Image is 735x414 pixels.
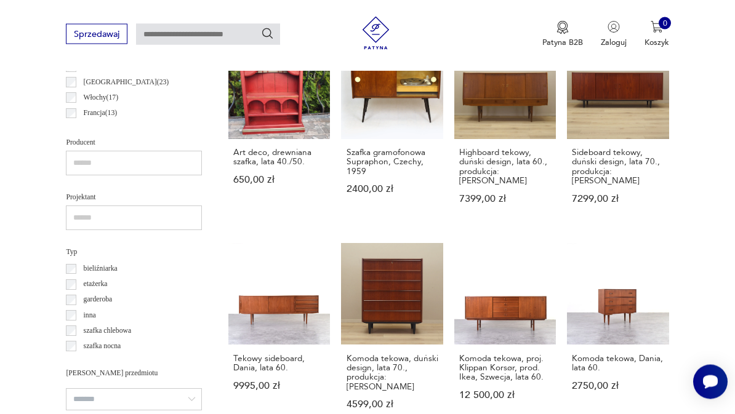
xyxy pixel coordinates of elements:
h3: Szafka gramofonowa Supraphon, Czechy, 1959 [347,148,438,177]
a: Ikona medaluPatyna B2B [542,21,583,48]
p: Producent [66,137,202,149]
img: Ikonka użytkownika [608,21,620,33]
a: Sideboard tekowy, duński design, lata 70., produkcja: WestergaardSideboard tekowy, duński design,... [567,38,669,226]
img: Ikona medalu [556,21,569,34]
div: 0 [659,17,671,30]
p: Włochy ( 17 ) [84,92,119,105]
p: 650,00 zł [233,176,325,185]
p: [PERSON_NAME] przedmiotu [66,368,202,380]
p: Francja ( 13 ) [84,108,118,120]
p: 9995,00 zł [233,382,325,391]
p: szafka nocna [84,341,121,353]
img: Patyna - sklep z meblami i dekoracjami vintage [355,17,396,50]
h3: Sideboard tekowy, duński design, lata 70., produkcja: [PERSON_NAME] [572,148,664,186]
p: 7399,00 zł [459,195,551,204]
h3: Art deco, drewniana szafka, lata 40./50. [233,148,325,167]
p: 7299,00 zł [572,195,664,204]
p: 12 500,00 zł [459,391,551,400]
p: 2400,00 zł [347,185,438,194]
h3: Komoda tekowa, proj. Klippan Korsør, prod. Ikea, Szwecja, lata 60. [459,354,551,383]
a: Szafka gramofonowa Supraphon, Czechy, 1959Szafka gramofonowa Supraphon, Czechy, 19592400,00 zł [341,38,443,226]
a: Art deco, drewniana szafka, lata 40./50.Art deco, drewniana szafka, lata 40./50.650,00 zł [228,38,330,226]
a: Highboard tekowy, duński design, lata 60., produkcja: DaniaHighboard tekowy, duński design, lata ... [454,38,556,226]
p: szafka chlebowa [84,325,132,338]
h3: Komoda tekowa, duński design, lata 70., produkcja: [PERSON_NAME] [347,354,438,392]
p: Projektant [66,192,202,204]
button: Patyna B2B [542,21,583,48]
p: Patyna B2B [542,37,583,48]
p: 2750,00 zł [572,382,664,391]
p: Typ [66,247,202,259]
iframe: Smartsupp widget button [693,365,728,399]
img: Ikona koszyka [651,21,663,33]
h3: Komoda tekowa, Dania, lata 60. [572,354,664,373]
p: [GEOGRAPHIC_DATA] ( 23 ) [84,77,169,89]
p: Norwegia ( 12 ) [84,123,124,135]
h3: Tekowy sideboard, Dania, lata 60. [233,354,325,373]
a: Sprzedawaj [66,31,127,39]
p: garderoba [84,294,113,306]
p: Koszyk [645,37,669,48]
button: Zaloguj [601,21,627,48]
p: etażerka [84,279,108,291]
button: Szukaj [261,27,275,41]
button: 0Koszyk [645,21,669,48]
h3: Highboard tekowy, duński design, lata 60., produkcja: [PERSON_NAME] [459,148,551,186]
p: 4599,00 zł [347,400,438,410]
button: Sprzedawaj [66,24,127,44]
p: Zaloguj [601,37,627,48]
p: inna [84,310,96,322]
p: bieliźniarka [84,263,118,276]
